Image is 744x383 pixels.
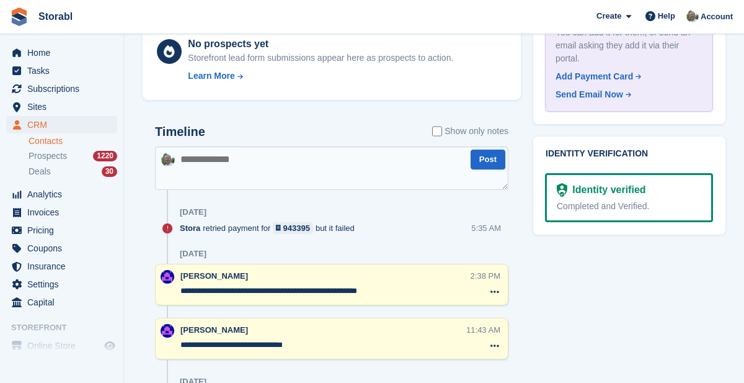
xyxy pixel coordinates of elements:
a: Learn More [188,70,453,83]
h2: Timeline [155,125,205,139]
div: [DATE] [180,207,206,217]
h2: Identity verification [546,149,713,159]
span: Analytics [27,186,102,203]
div: 943395 [283,222,310,234]
span: Pricing [27,222,102,239]
span: [PERSON_NAME] [180,271,248,281]
a: menu [6,62,117,79]
span: Create [596,10,621,22]
div: 30 [102,166,117,177]
img: Identity Verification Ready [557,183,567,197]
span: Coupons [27,240,102,257]
span: Tasks [27,62,102,79]
span: Deals [29,166,51,178]
a: menu [6,116,117,133]
label: Show only notes [432,125,508,138]
span: Stora [180,222,200,234]
div: 1220 [93,151,117,161]
a: Deals 30 [29,165,117,178]
div: 2:38 PM [471,270,500,282]
a: menu [6,80,117,97]
img: stora-icon-8386f47178a22dfd0bd8f6a31ec36ba5ce8667c1dd55bd0f319d3a0aa187defe.svg [10,7,29,26]
span: Account [701,11,733,23]
a: menu [6,258,117,275]
img: Peter Moxon [686,10,699,22]
span: Help [658,10,675,22]
div: Add Payment Card [556,70,633,83]
a: menu [6,186,117,203]
span: Settings [27,276,102,293]
span: Subscriptions [27,80,102,97]
span: [PERSON_NAME] [180,325,248,335]
a: Prospects 1220 [29,150,117,163]
span: Prospects [29,150,67,162]
span: CRM [27,116,102,133]
a: menu [6,44,117,61]
span: Insurance [27,258,102,275]
span: Storefront [11,322,123,334]
a: menu [6,294,117,311]
a: Add Payment Card [556,70,697,83]
a: 943395 [273,222,313,234]
a: Storabl [33,6,77,27]
a: menu [6,222,117,239]
a: Contacts [29,135,117,147]
div: Storefront lead form submissions appear here as prospects to action. [188,52,453,65]
div: retried payment for but it failed [180,222,361,234]
a: menu [6,276,117,293]
span: Invoices [27,204,102,221]
a: Preview store [102,338,117,353]
a: menu [6,204,117,221]
input: Show only notes [432,125,442,138]
img: Bailey Hunt [161,270,174,284]
span: Online Store [27,337,102,354]
a: menu [6,337,117,354]
div: [DATE] [180,249,206,259]
img: Peter Moxon [161,153,175,166]
span: Capital [27,294,102,311]
div: No prospects yet [188,37,453,52]
div: 11:43 AM [466,324,500,336]
div: Learn More [188,70,234,83]
div: You can add it for them, or send an email asking they add it via their portal. [556,26,702,65]
div: Send Email Now [556,88,623,101]
div: Identity verified [567,182,645,197]
span: Sites [27,98,102,115]
button: Post [471,150,505,170]
a: menu [6,240,117,257]
a: menu [6,98,117,115]
img: Bailey Hunt [161,324,174,338]
div: 5:35 AM [471,222,501,234]
div: Completed and Verified. [557,200,701,213]
span: Home [27,44,102,61]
